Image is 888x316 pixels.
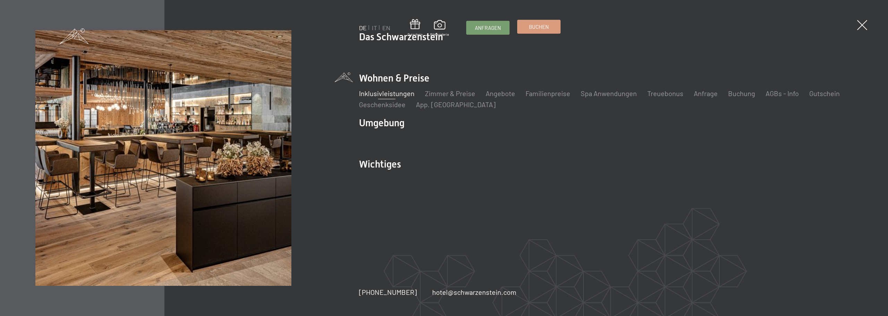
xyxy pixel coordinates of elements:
a: Inklusivleistungen [359,89,415,97]
a: Anfrage [694,89,718,97]
a: Buchen [518,20,560,33]
a: App. [GEOGRAPHIC_DATA] [416,100,496,109]
a: EN [382,24,390,32]
span: Anfragen [475,24,501,32]
a: Familienpreise [526,89,570,97]
a: [PHONE_NUMBER] [359,287,417,297]
span: [PHONE_NUMBER] [359,288,417,296]
a: Anfragen [467,21,509,34]
a: Gutschein [809,89,840,97]
a: hotel@schwarzenstein.com [432,287,516,297]
a: Gutschein [408,19,422,37]
a: AGBs - Info [766,89,799,97]
a: DE [359,24,367,32]
a: Bildergalerie [430,20,449,37]
span: Buchen [529,23,549,31]
a: Angebote [486,89,515,97]
a: Zimmer & Preise [425,89,475,97]
a: Geschenksidee [359,100,405,109]
a: Buchung [728,89,755,97]
a: IT [372,24,377,32]
a: Treuebonus [647,89,683,97]
a: Spa Anwendungen [581,89,637,97]
span: Bildergalerie [430,32,449,37]
span: Gutschein [408,32,422,37]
